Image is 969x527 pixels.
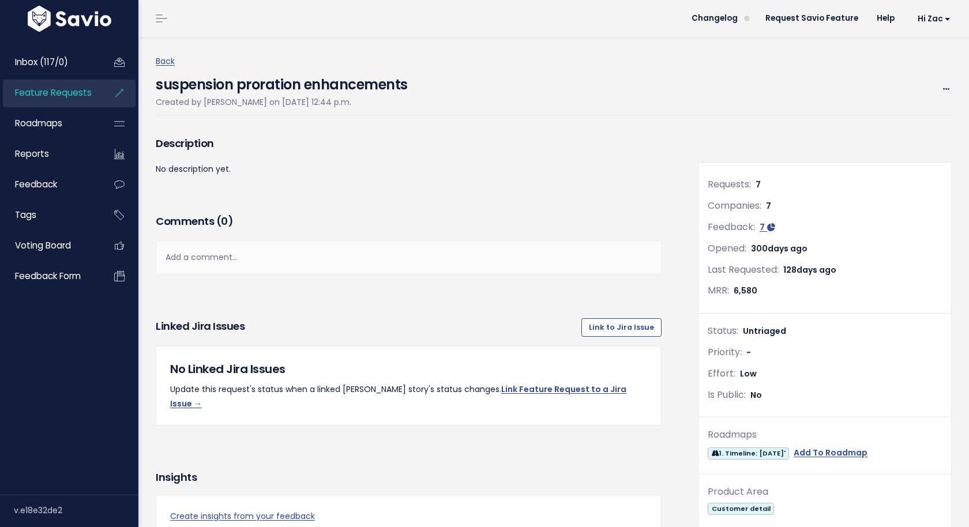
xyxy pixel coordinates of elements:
h3: Description [156,135,662,152]
span: Hi Zac [918,14,951,23]
span: 6,580 [734,285,757,296]
span: Requests: [708,178,751,191]
span: Changelog [692,14,738,22]
a: 7 [760,221,775,233]
span: Tags [15,209,36,221]
span: 1. Timeline: [DATE]' [708,447,789,460]
h3: Linked Jira issues [156,318,245,337]
div: Roadmaps [708,427,942,443]
span: Customer detail [708,503,774,515]
span: days ago [797,264,836,276]
span: - [746,347,751,358]
span: Feedback form [15,270,81,282]
span: Created by [PERSON_NAME] on [DATE] 12:44 p.m. [156,96,351,108]
a: Voting Board [3,232,96,259]
span: 7 [766,200,771,212]
span: Inbox (117/0) [15,56,68,68]
a: Link to Jira Issue [581,318,662,337]
span: 0 [221,214,228,228]
span: days ago [768,243,807,254]
a: Add To Roadmap [794,446,867,460]
a: Back [156,55,175,67]
div: v.e18e32de2 [14,495,138,525]
div: Product Area [708,484,942,500]
span: Opened: [708,242,746,255]
span: Untriaged [743,325,786,337]
span: 7 [760,221,765,233]
span: Last Requested: [708,263,779,276]
span: Low [740,368,757,379]
a: Feature Requests [3,80,96,106]
a: Help [867,10,904,27]
p: No description yet. [156,162,662,176]
a: Roadmaps [3,110,96,137]
div: Add a comment... [156,240,662,274]
span: Reports [15,148,49,160]
span: 300 [751,243,807,254]
h3: Insights [156,469,197,485]
h4: suspension proration enhancements [156,69,408,95]
img: logo-white.9d6f32f41409.svg [25,6,114,32]
span: Feature Requests [15,86,92,99]
a: Tags [3,202,96,228]
a: Inbox (117/0) [3,49,96,76]
span: Feedback [15,178,57,190]
a: Feedback [3,171,96,198]
span: Is Public: [708,388,746,401]
span: Roadmaps [15,117,62,129]
span: Effort: [708,367,735,380]
a: Hi Zac [904,10,960,28]
span: 7 [756,179,761,190]
a: 1. Timeline: [DATE]' [708,446,789,460]
a: Request Savio Feature [756,10,867,27]
span: Companies: [708,199,761,212]
p: Update this request's status when a linked [PERSON_NAME] story's status changes. [170,382,647,411]
span: Voting Board [15,239,71,251]
a: Create insights from your feedback [170,509,647,524]
span: Priority: [708,345,742,359]
span: 128 [783,264,836,276]
a: Reports [3,141,96,167]
span: Feedback: [708,220,755,234]
span: Status: [708,324,738,337]
span: MRR: [708,284,729,297]
a: Feedback form [3,263,96,289]
h3: Comments ( ) [156,213,662,229]
h5: No Linked Jira Issues [170,360,647,378]
span: No [750,389,762,401]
